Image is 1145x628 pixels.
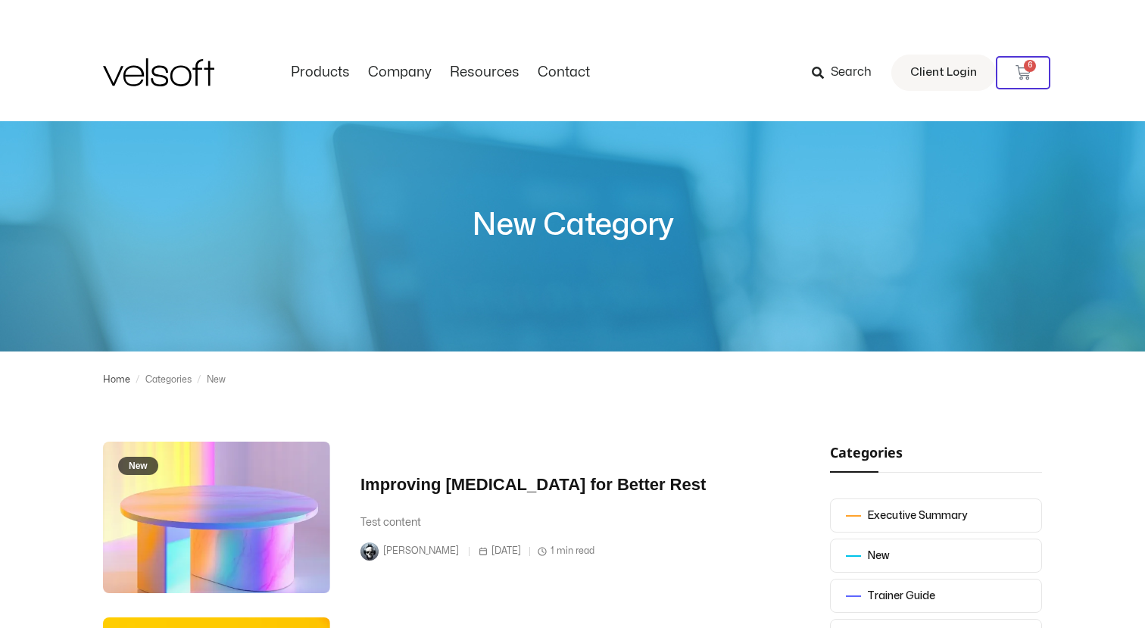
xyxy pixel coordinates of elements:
[282,64,359,81] a: ProductsMenu Toggle
[830,579,1042,613] a: Trainer Guide
[441,64,529,81] a: ResourcesMenu Toggle
[996,56,1050,89] a: 6
[867,507,967,525] div: Executive Summary
[478,541,525,561] span: [DATE]
[867,587,935,605] div: Trainer Guide
[360,514,739,532] div: Test content
[537,541,594,561] span: 1 min read
[118,457,158,475] span: New
[103,58,214,86] img: Velsoft Training Materials
[103,370,130,390] a: Home
[830,442,1042,463] h2: Categories
[910,63,977,83] span: Client Login
[130,370,145,390] div: /
[812,60,882,86] a: Search
[1024,60,1036,72] span: 6
[192,370,207,390] div: /
[867,547,889,565] div: New
[282,64,599,81] nav: Menu
[207,370,226,390] div: New
[830,498,1042,533] a: Executive Summary
[359,64,441,81] a: CompanyMenu Toggle
[383,541,466,561] span: [PERSON_NAME]
[103,442,330,593] a: New
[529,64,599,81] a: ContactMenu Toggle
[831,63,872,83] span: Search
[830,539,1042,573] a: New
[360,475,706,494] a: Improving [MEDICAL_DATA] for Better Rest
[891,55,996,91] a: Client Login
[145,370,192,390] div: Categories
